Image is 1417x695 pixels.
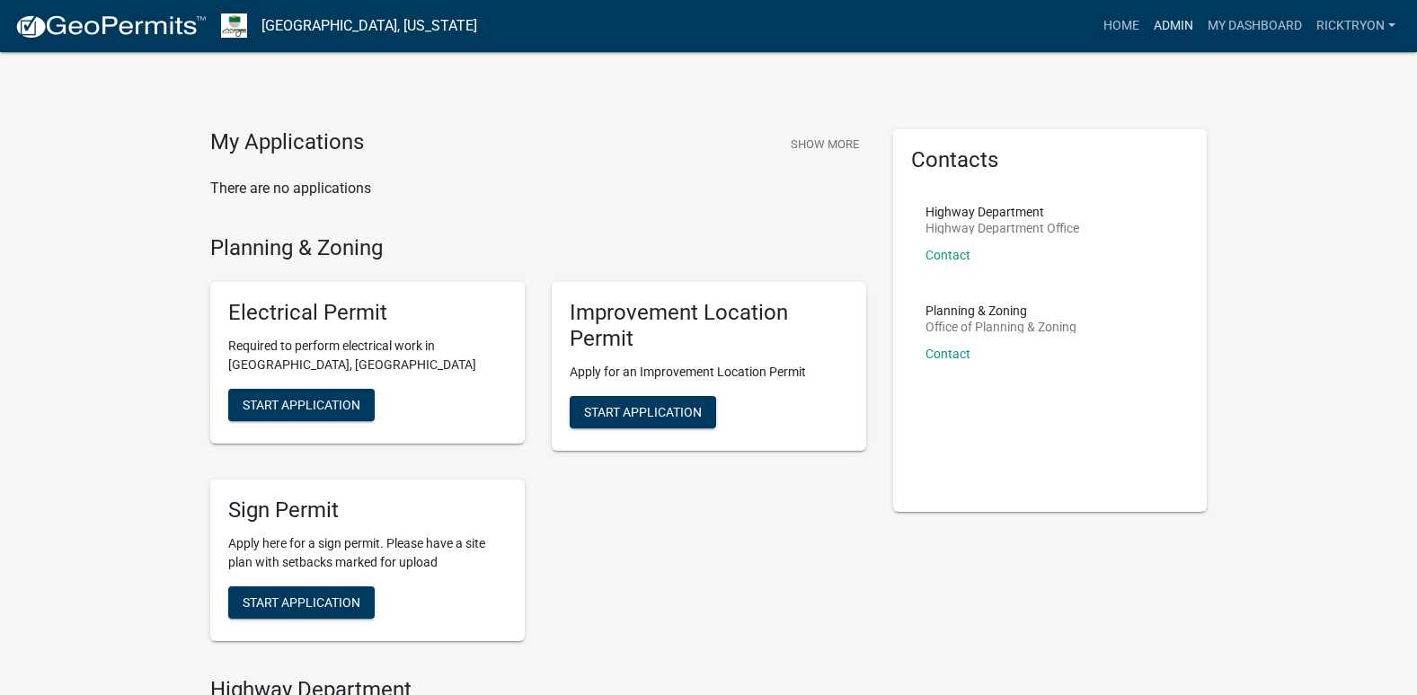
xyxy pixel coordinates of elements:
[1200,9,1309,43] a: My Dashboard
[228,337,507,374] p: Required to perform electrical work in [GEOGRAPHIC_DATA], [GEOGRAPHIC_DATA]
[228,586,375,619] button: Start Application
[911,147,1190,173] h5: Contacts
[570,300,848,352] h5: Improvement Location Permit
[784,129,866,159] button: Show More
[925,304,1076,317] p: Planning & Zoning
[1309,9,1403,43] a: ricktryon
[584,404,702,418] span: Start Application
[243,594,360,609] span: Start Application
[570,396,716,428] button: Start Application
[228,497,507,523] h5: Sign Permit
[243,398,360,412] span: Start Application
[228,389,375,421] button: Start Application
[1096,9,1147,43] a: Home
[925,206,1079,218] p: Highway Department
[570,363,848,382] p: Apply for an Improvement Location Permit
[221,13,247,38] img: Morgan County, Indiana
[925,248,970,262] a: Contact
[210,235,866,261] h4: Planning & Zoning
[261,11,477,41] a: [GEOGRAPHIC_DATA], [US_STATE]
[228,300,507,326] h5: Electrical Permit
[210,178,866,199] p: There are no applications
[210,129,364,156] h4: My Applications
[925,347,970,361] a: Contact
[925,222,1079,234] p: Highway Department Office
[1147,9,1200,43] a: Admin
[925,321,1076,333] p: Office of Planning & Zoning
[228,534,507,572] p: Apply here for a sign permit. Please have a site plan with setbacks marked for upload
